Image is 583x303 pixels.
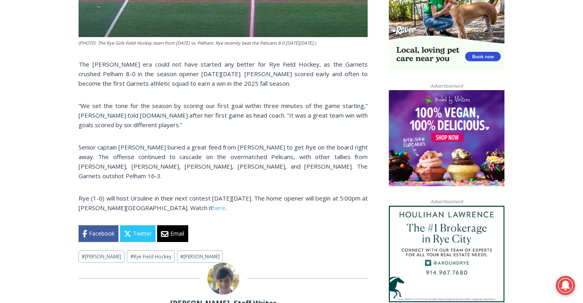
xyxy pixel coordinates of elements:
[422,82,471,90] span: Advertisement
[79,225,118,242] a: Facebook
[207,263,239,295] img: (PHOTO: MyRye.com 2024 Head Intern, Editor and now Staff Writer Charlie Morris. Contributed.)Char...
[389,206,504,302] img: Houlihan Lawrence The #1 Brokerage in Rye City
[79,250,124,263] a: #[PERSON_NAME]
[0,80,80,99] a: Open Tues. - Sun. [PHONE_NUMBER]
[79,193,368,212] p: Rye (1-0) will host Ursuline in their next contest [DATE][DATE]. The home opener will begin at 5:...
[157,225,188,242] a: Email
[192,77,386,99] a: Intern @ [DOMAIN_NAME]
[177,250,223,263] a: #[PERSON_NAME]
[389,90,504,187] img: Baked by Melissa
[120,225,156,242] a: Twitter
[2,82,78,112] span: Open Tues. - Sun. [PHONE_NUMBER]
[209,79,370,97] span: Intern @ [DOMAIN_NAME]
[201,0,377,77] div: Apply Now <> summer and RHS senior internships available
[422,198,471,205] span: Advertisement
[213,204,225,212] a: here
[130,253,134,260] span: #
[127,250,174,263] a: #Rye Field Hockey
[79,142,368,181] p: Senior captain [PERSON_NAME] buried a great feed from [PERSON_NAME] to get Rye on the board right...
[180,253,183,260] span: #
[79,59,368,88] p: The [PERSON_NAME] era could not have started any better for Rye Field Hockey, as the Garnets crus...
[82,50,113,95] div: "Chef [PERSON_NAME] omakase menu is nirvana for lovers of great Japanese food."
[79,101,368,130] p: “We set the tone for the season by scoring our first goal within three minutes of the game starti...
[79,39,368,47] figcaption: (PHOTO: The Rye Girls Field Hockey team from [DATE] vs. Pelham. Rye recently beat the Pelicans 8-...
[82,253,85,260] span: #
